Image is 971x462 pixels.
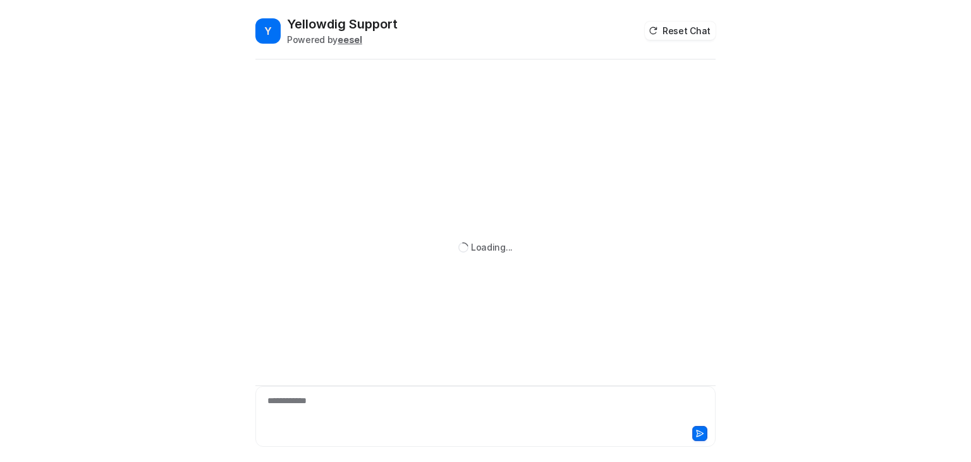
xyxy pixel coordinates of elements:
[471,240,513,254] div: Loading...
[645,22,716,40] button: Reset Chat
[255,18,281,44] span: Y
[287,33,398,46] div: Powered by
[338,34,362,45] b: eesel
[287,15,398,33] h2: Yellowdig Support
